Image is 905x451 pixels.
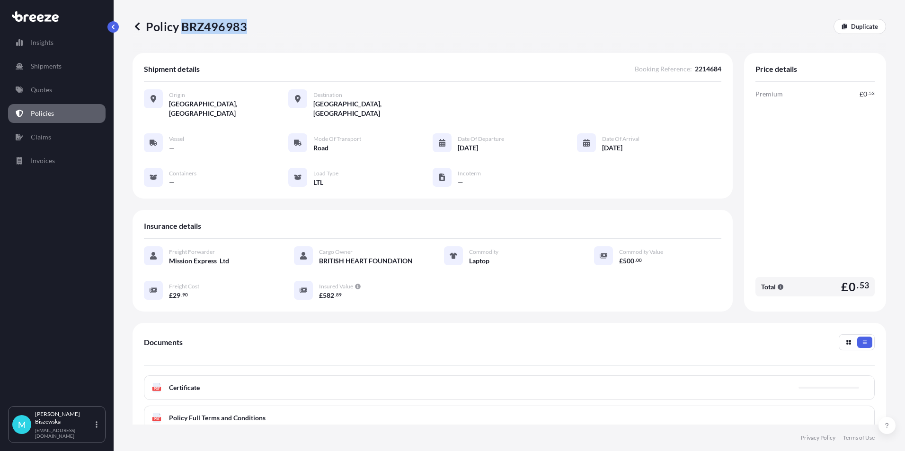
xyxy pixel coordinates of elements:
[849,281,856,293] span: 0
[313,99,433,118] span: [GEOGRAPHIC_DATA], [GEOGRAPHIC_DATA]
[755,89,783,99] span: Premium
[8,151,106,170] a: Invoices
[635,64,692,74] span: Booking Reference :
[323,292,334,299] span: 582
[623,258,634,264] span: 500
[469,248,498,256] span: Commodity
[458,170,481,177] span: Incoterm
[635,259,636,262] span: .
[144,406,875,430] a: PDFPolicy Full Terms and Conditions
[181,293,182,296] span: .
[169,178,175,187] span: —
[834,19,886,34] a: Duplicate
[619,258,623,264] span: £
[801,434,835,442] a: Privacy Policy
[169,135,184,143] span: Vessel
[761,282,776,292] span: Total
[619,248,663,256] span: Commodity Value
[851,22,878,31] p: Duplicate
[319,283,353,290] span: Insured Value
[319,292,323,299] span: £
[313,170,338,177] span: Load Type
[154,387,160,390] text: PDF
[173,292,180,299] span: 29
[8,128,106,147] a: Claims
[319,256,413,266] span: BRITISH HEART FOUNDATION
[169,256,229,266] span: Mission Express Ltd
[169,413,266,423] span: Policy Full Terms and Conditions
[169,143,175,153] span: —
[35,410,94,425] p: [PERSON_NAME] Biszewska
[868,92,869,95] span: .
[8,104,106,123] a: Policies
[35,427,94,439] p: [EMAIL_ADDRESS][DOMAIN_NAME]
[18,420,26,429] span: M
[313,143,328,153] span: Road
[458,178,463,187] span: —
[144,64,200,74] span: Shipment details
[695,64,721,74] span: 2214684
[841,281,848,293] span: £
[860,283,869,288] span: 53
[755,64,797,74] span: Price details
[169,292,173,299] span: £
[860,91,863,97] span: £
[144,338,183,347] span: Documents
[602,135,639,143] span: Date of Arrival
[31,156,55,165] p: Invoices
[31,109,54,118] p: Policies
[469,256,489,266] span: Laptop
[169,283,199,290] span: Freight Cost
[154,417,160,421] text: PDF
[458,143,478,153] span: [DATE]
[8,57,106,76] a: Shipments
[313,91,342,99] span: Destination
[8,33,106,52] a: Insights
[31,38,53,47] p: Insights
[458,135,504,143] span: Date of Departure
[8,80,106,99] a: Quotes
[335,293,336,296] span: .
[169,91,185,99] span: Origin
[336,293,342,296] span: 89
[182,293,188,296] span: 90
[144,221,201,231] span: Insurance details
[169,248,215,256] span: Freight Forwarder
[313,135,361,143] span: Mode of Transport
[857,283,859,288] span: .
[863,91,867,97] span: 0
[31,132,51,142] p: Claims
[31,85,52,95] p: Quotes
[869,92,875,95] span: 53
[31,61,62,71] p: Shipments
[843,434,875,442] a: Terms of Use
[313,178,323,187] span: LTL
[133,19,247,34] p: Policy BRZ496983
[169,383,200,392] span: Certificate
[319,248,353,256] span: Cargo Owner
[169,99,288,118] span: [GEOGRAPHIC_DATA], [GEOGRAPHIC_DATA]
[602,143,622,153] span: [DATE]
[636,259,642,262] span: 00
[169,170,196,177] span: Containers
